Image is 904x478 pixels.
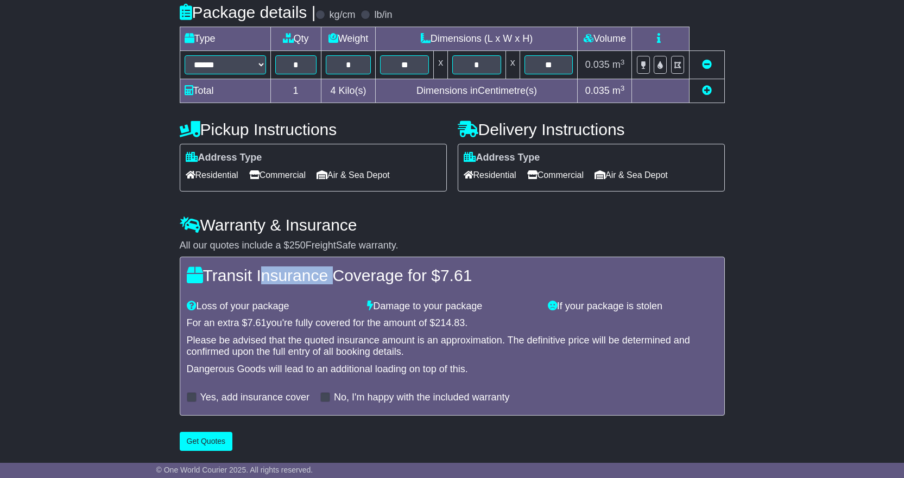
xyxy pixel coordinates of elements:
[180,432,233,451] button: Get Quotes
[376,27,578,51] td: Dimensions (L x W x H)
[585,85,610,96] span: 0.035
[187,364,718,375] div: Dangerous Goods will lead to an additional loading on top of this.
[434,51,448,79] td: x
[187,335,718,358] div: Please be advised that the quoted insurance amount is an approximation. The definitive price will...
[180,216,725,234] h4: Warranty & Insurance
[200,392,309,404] label: Yes, add insurance cover
[180,27,270,51] td: Type
[578,27,632,51] td: Volume
[702,85,712,96] a: Add new item
[187,317,718,329] div: For an extra $ you're fully covered for the amount of $ .
[585,59,610,70] span: 0.035
[464,152,540,164] label: Address Type
[458,120,725,138] h4: Delivery Instructions
[187,266,718,284] h4: Transit Insurance Coverage for $
[702,59,712,70] a: Remove this item
[505,51,520,79] td: x
[270,27,321,51] td: Qty
[542,301,723,313] div: If your package is stolen
[527,167,584,183] span: Commercial
[181,301,362,313] div: Loss of your package
[180,3,316,21] h4: Package details |
[180,79,270,103] td: Total
[612,59,625,70] span: m
[180,120,447,138] h4: Pickup Instructions
[612,85,625,96] span: m
[435,317,465,328] span: 214.83
[464,167,516,183] span: Residential
[362,301,542,313] div: Damage to your package
[621,84,625,92] sup: 3
[156,466,313,474] span: © One World Courier 2025. All rights reserved.
[376,79,578,103] td: Dimensions in Centimetre(s)
[317,167,390,183] span: Air & Sea Depot
[321,79,376,103] td: Kilo(s)
[249,167,306,183] span: Commercial
[595,167,668,183] span: Air & Sea Depot
[440,266,472,284] span: 7.61
[186,152,262,164] label: Address Type
[289,240,306,251] span: 250
[321,27,376,51] td: Weight
[270,79,321,103] td: 1
[248,317,267,328] span: 7.61
[329,9,355,21] label: kg/cm
[374,9,392,21] label: lb/in
[621,58,625,66] sup: 3
[334,392,510,404] label: No, I'm happy with the included warranty
[180,240,725,252] div: All our quotes include a $ FreightSafe warranty.
[330,85,336,96] span: 4
[186,167,238,183] span: Residential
